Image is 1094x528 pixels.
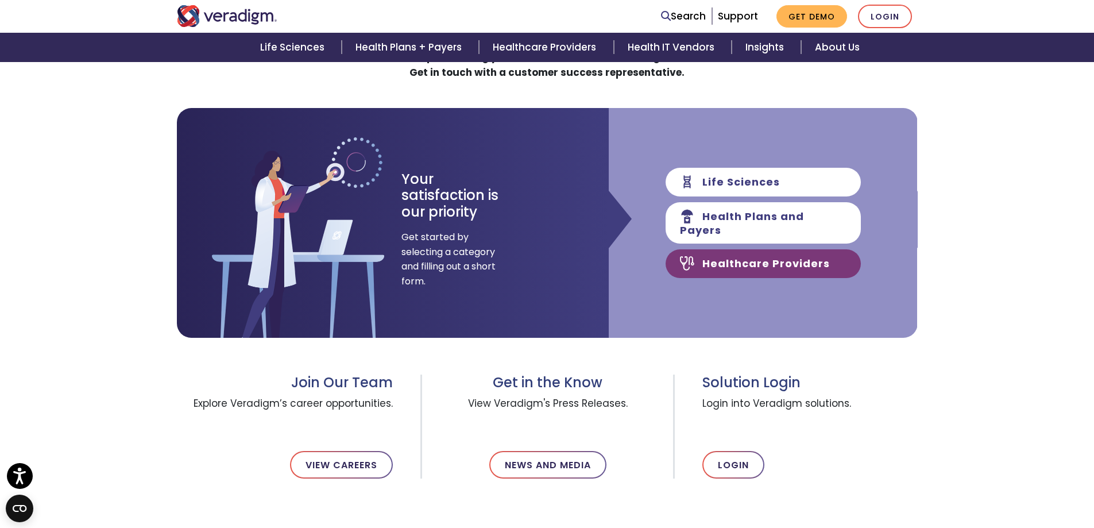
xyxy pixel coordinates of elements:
img: Veradigm logo [177,5,277,27]
h3: Your satisfaction is our priority [401,171,519,221]
a: Login [702,451,764,479]
span: Get started by selecting a category and filling out a short form. [401,230,496,288]
span: View Veradigm's Press Releases. [450,391,645,433]
a: Login [858,5,912,28]
strong: Need help accessing your account or troubleshooting an issue? Get in touch with a customer succes... [384,50,710,79]
a: Get Demo [776,5,847,28]
h3: Join Our Team [177,375,393,391]
h3: Get in the Know [450,375,645,391]
span: Explore Veradigm’s career opportunities. [177,391,393,433]
a: About Us [801,33,873,62]
a: Health Plans + Payers [342,33,479,62]
a: Insights [732,33,801,62]
a: Support [718,9,758,23]
a: Search [661,9,706,24]
a: View Careers [290,451,393,479]
span: Login into Veradigm solutions. [702,391,917,433]
a: Life Sciences [246,33,342,62]
a: Healthcare Providers [479,33,613,62]
a: Health IT Vendors [614,33,732,62]
h3: Solution Login [702,375,917,391]
a: News and Media [489,451,606,479]
iframe: Drift Chat Widget [873,445,1080,514]
button: Open CMP widget [6,495,33,522]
